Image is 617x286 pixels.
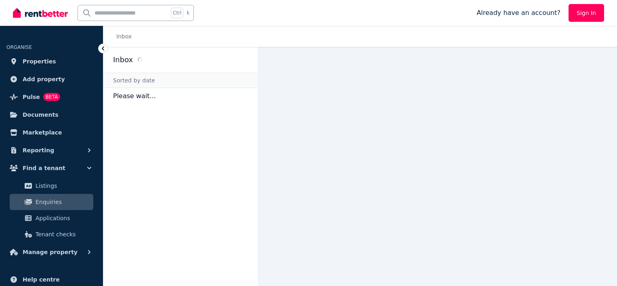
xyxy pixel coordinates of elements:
nav: Breadcrumb [103,26,141,47]
a: Inbox [116,33,132,40]
span: ORGANISE [6,44,32,50]
span: Already have an account? [476,8,560,18]
span: Enquiries [36,197,90,207]
span: Find a tenant [23,163,65,173]
a: Tenant checks [10,226,93,242]
span: BETA [43,93,60,101]
a: Documents [6,107,97,123]
a: Applications [10,210,93,226]
h2: Inbox [113,54,133,65]
span: Reporting [23,145,54,155]
a: Enquiries [10,194,93,210]
span: Properties [23,57,56,66]
button: Find a tenant [6,160,97,176]
span: Marketplace [23,128,62,137]
a: Sign In [569,4,604,22]
span: Manage property [23,247,78,257]
p: Please wait... [103,88,258,104]
a: Listings [10,178,93,194]
a: PulseBETA [6,89,97,105]
span: Applications [36,213,90,223]
img: RentBetter [13,7,68,19]
span: Pulse [23,92,40,102]
button: Reporting [6,142,97,158]
span: k [187,10,189,16]
span: Help centre [23,275,60,284]
a: Add property [6,71,97,87]
a: Marketplace [6,124,97,141]
span: Documents [23,110,59,120]
span: Listings [36,181,90,191]
a: Properties [6,53,97,69]
span: Ctrl [171,8,183,18]
div: Sorted by date [103,73,258,88]
span: Tenant checks [36,229,90,239]
button: Manage property [6,244,97,260]
span: Add property [23,74,65,84]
